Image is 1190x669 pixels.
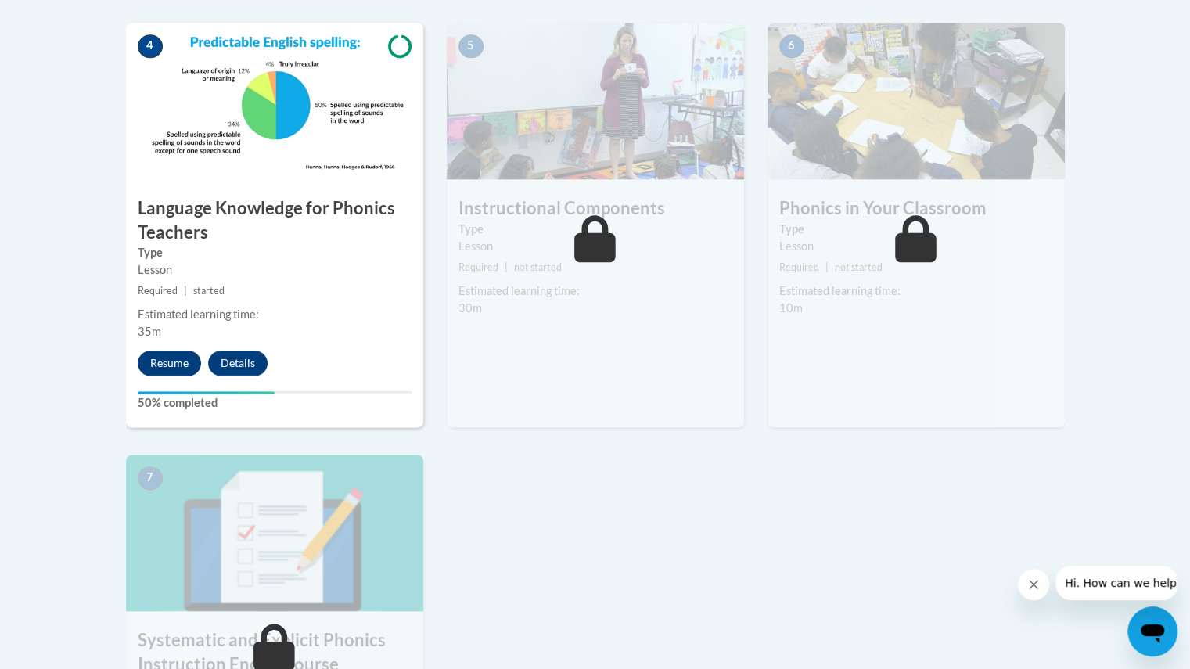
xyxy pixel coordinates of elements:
span: | [825,261,829,273]
span: 5 [458,34,484,58]
button: Resume [138,351,201,376]
label: Type [458,221,732,238]
img: Course Image [126,23,423,179]
label: 50% completed [138,394,412,412]
span: Required [779,261,819,273]
h3: Language Knowledge for Phonics Teachers [126,196,423,245]
span: Hi. How can we help? [9,11,127,23]
div: Your progress [138,391,275,394]
span: Required [138,285,178,297]
iframe: Close message [1018,569,1049,600]
span: 7 [138,466,163,490]
div: Estimated learning time: [458,282,732,300]
h3: Instructional Components [447,196,744,221]
span: 6 [779,34,804,58]
div: Estimated learning time: [779,282,1053,300]
span: 35m [138,325,161,338]
img: Course Image [126,455,423,611]
span: Required [458,261,498,273]
span: 4 [138,34,163,58]
span: | [505,261,508,273]
iframe: Message from company [1055,566,1177,600]
button: Details [208,351,268,376]
span: not started [514,261,562,273]
span: | [184,285,187,297]
span: 10m [779,301,803,315]
span: 30m [458,301,482,315]
div: Lesson [779,238,1053,255]
img: Course Image [447,23,744,179]
label: Type [138,244,412,261]
span: not started [835,261,883,273]
span: started [193,285,225,297]
div: Lesson [458,238,732,255]
iframe: Button to launch messaging window [1127,606,1177,656]
img: Course Image [768,23,1065,179]
h3: Phonics in Your Classroom [768,196,1065,221]
label: Type [779,221,1053,238]
div: Lesson [138,261,412,279]
div: Estimated learning time: [138,306,412,323]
